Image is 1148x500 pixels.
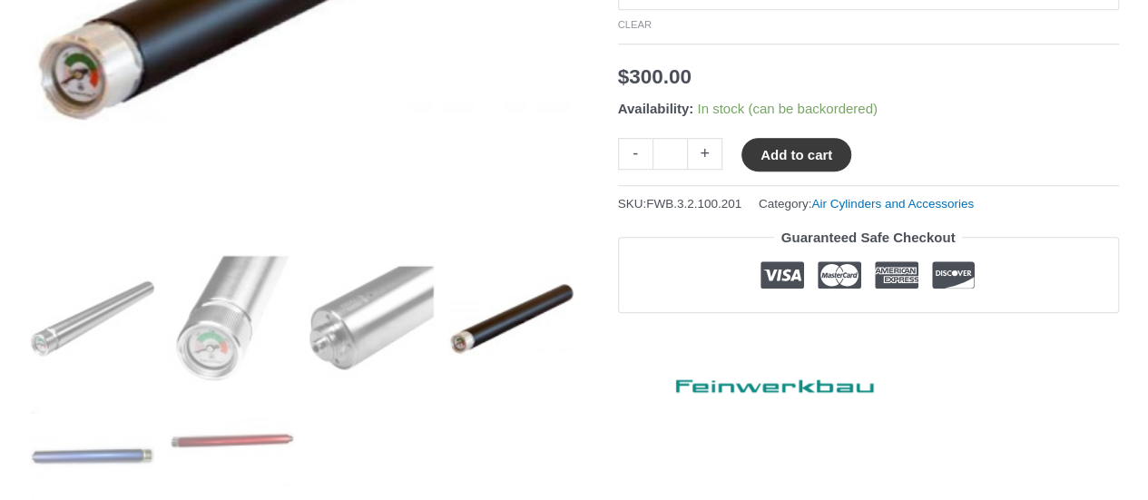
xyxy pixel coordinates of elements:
img: Feinwerkbau Compressed air cylinder (rifle) - Image 2 [169,255,295,381]
legend: Guaranteed Safe Checkout [774,225,963,250]
a: Air Cylinders and Accessories [811,197,974,211]
img: Feinwerkbau Compressed air cylinder [30,255,156,381]
a: Clear options [618,19,652,30]
span: FWB.3.2.100.201 [646,197,741,211]
iframe: Customer reviews powered by Trustpilot [618,327,1119,348]
a: - [618,138,652,170]
bdi: 300.00 [618,65,692,88]
input: Product quantity [652,138,688,170]
span: Availability: [618,101,694,116]
span: Category: [759,192,974,215]
img: Feinwerkbau Compressed air cylinder (rifle) - Image 3 [309,255,435,381]
span: SKU: [618,192,742,215]
a: Feinwerkbau [618,362,890,401]
span: $ [618,65,630,88]
img: Feinwerkbau Compressed air cylinder (rifle) - Image 4 [448,255,574,381]
span: In stock (can be backordered) [697,101,877,116]
button: Add to cart [741,138,851,172]
a: + [688,138,722,170]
